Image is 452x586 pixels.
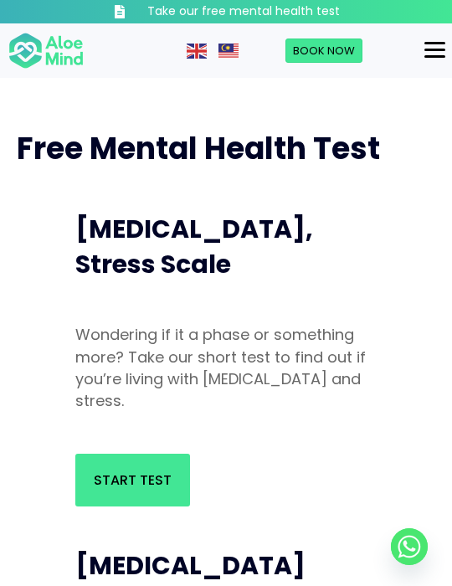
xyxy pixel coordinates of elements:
[94,470,172,490] span: Start Test
[75,211,313,282] span: [MEDICAL_DATA], Stress Scale
[418,36,452,64] button: Menu
[147,3,340,20] h3: Take our free mental health test
[75,454,190,506] a: Start Test
[391,528,428,565] a: Whatsapp
[8,32,84,70] img: Aloe mind Logo
[75,3,377,20] a: Take our free mental health test
[218,42,240,59] a: Malay
[187,42,208,59] a: English
[187,44,207,59] img: en
[218,44,239,59] img: ms
[17,127,380,170] span: Free Mental Health Test
[75,324,377,411] p: Wondering if it a phase or something more? Take our short test to find out if you’re living with ...
[285,39,362,64] a: Book Now
[293,43,355,59] span: Book Now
